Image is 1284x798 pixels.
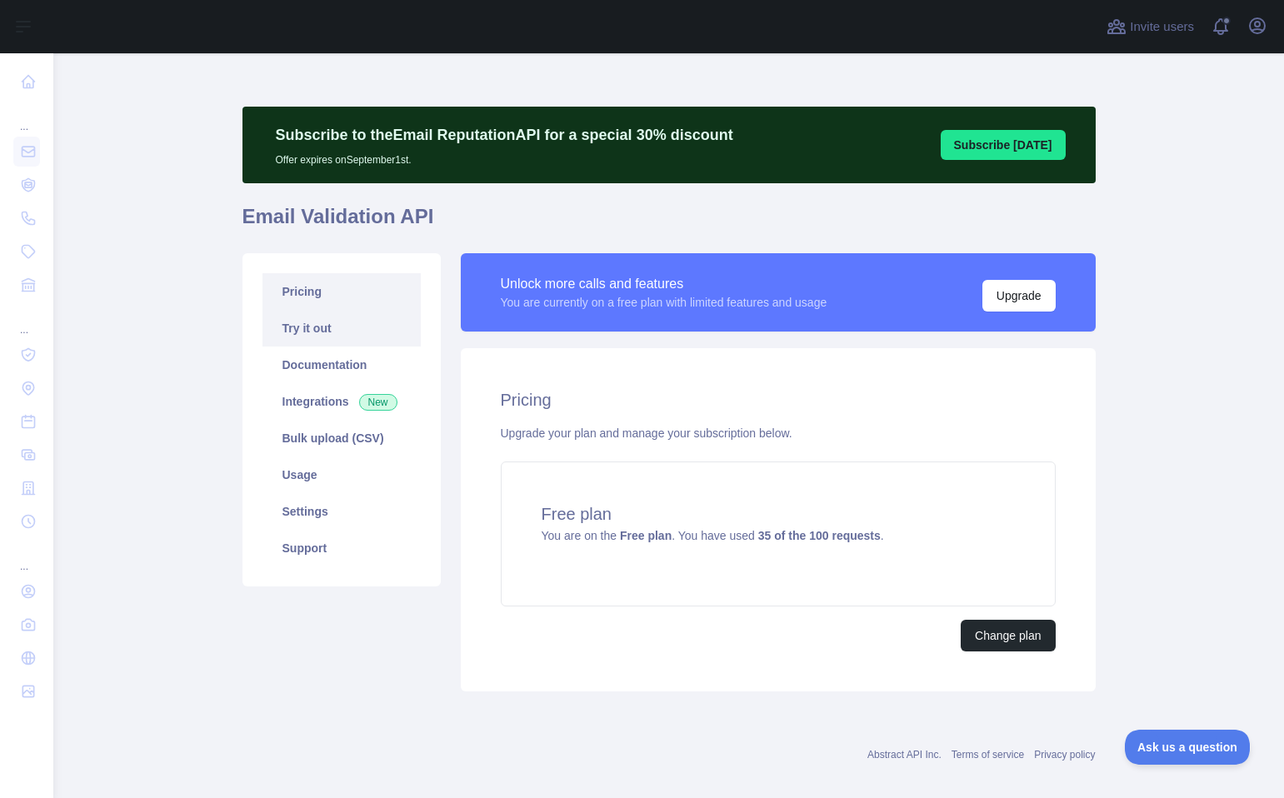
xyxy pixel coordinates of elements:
a: Integrations New [262,383,421,420]
button: Subscribe [DATE] [941,130,1066,160]
div: Upgrade your plan and manage your subscription below. [501,425,1056,441]
span: New [359,394,397,411]
h4: Free plan [542,502,1015,526]
div: ... [13,540,40,573]
div: You are currently on a free plan with limited features and usage [501,294,827,311]
a: Terms of service [952,749,1024,761]
span: Invite users [1130,17,1194,37]
a: Usage [262,456,421,493]
button: Upgrade [982,280,1056,312]
a: Try it out [262,310,421,347]
button: Change plan [961,620,1055,651]
a: Support [262,530,421,566]
strong: Free plan [620,529,672,542]
div: ... [13,100,40,133]
a: Pricing [262,273,421,310]
a: Privacy policy [1034,749,1095,761]
p: Subscribe to the Email Reputation API for a special 30 % discount [276,123,733,147]
a: Settings [262,493,421,530]
h1: Email Validation API [242,203,1096,243]
h2: Pricing [501,388,1056,411]
div: ... [13,303,40,337]
a: Documentation [262,347,421,383]
a: Bulk upload (CSV) [262,420,421,456]
iframe: Toggle Customer Support [1125,730,1251,765]
span: You are on the . You have used . [542,529,884,542]
div: Unlock more calls and features [501,274,827,294]
p: Offer expires on September 1st. [276,147,733,167]
button: Invite users [1103,13,1197,40]
strong: 35 of the 100 requests [758,529,881,542]
a: Abstract API Inc. [867,749,942,761]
